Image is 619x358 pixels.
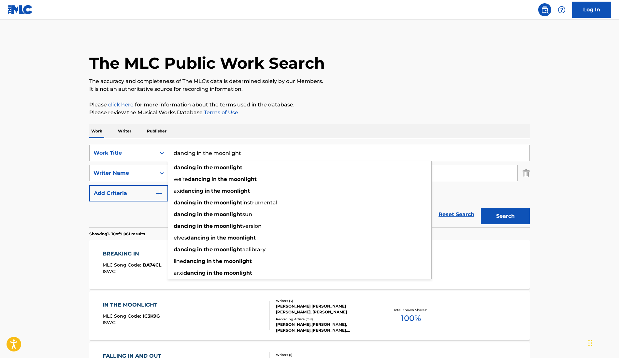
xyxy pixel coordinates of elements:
strong: in [205,188,210,194]
p: Work [89,124,104,138]
a: click here [108,102,134,108]
a: IN THE MOONLIGHTMLC Song Code:IC3K9GISWC:Writers (3)[PERSON_NAME] [PERSON_NAME] [PERSON_NAME], [P... [89,291,530,340]
p: The accuracy and completeness of The MLC's data is determined solely by our Members. [89,77,530,85]
span: line [174,258,183,264]
p: Writer [116,124,133,138]
strong: moonlight [222,188,250,194]
strong: moonlight [214,211,242,217]
strong: in [207,270,212,276]
strong: moonlight [227,235,256,241]
strong: in [207,258,212,264]
img: Delete Criterion [523,165,530,181]
button: Search [481,208,530,224]
strong: dancing [174,246,196,253]
span: instrumental [242,200,277,206]
div: Drag [588,333,592,353]
strong: the [213,258,222,264]
p: Please review the Musical Works Database [89,109,530,117]
strong: moonlight [228,176,257,182]
h1: The MLC Public Work Search [89,53,325,73]
img: help [558,6,566,14]
span: ISWC : [103,268,118,274]
strong: the [204,200,213,206]
div: IN THE MOONLIGHT [103,301,161,309]
span: arxi [174,270,183,276]
strong: dancing [181,188,203,194]
strong: moonlight [214,223,242,229]
iframe: Chat Widget [586,327,619,358]
form: Search Form [89,145,530,227]
strong: dancing [174,223,196,229]
strong: in [197,223,202,229]
div: Writers ( 3 ) [276,298,374,303]
div: Help [555,3,568,16]
img: 9d2ae6d4665cec9f34b9.svg [155,189,163,197]
div: Work Title [94,149,152,157]
p: It is not an authoritative source for recording information. [89,85,530,93]
img: search [541,6,549,14]
strong: in [197,211,202,217]
span: MLC Song Code : [103,313,143,319]
strong: in [197,246,202,253]
span: we're [174,176,188,182]
p: Total Known Shares: [394,308,428,312]
strong: in [197,200,202,206]
p: Showing 1 - 10 of 9,061 results [89,231,145,237]
strong: dancing [174,200,196,206]
strong: the [213,270,223,276]
p: Publisher [145,124,168,138]
div: Recording Artists ( 391 ) [276,317,374,322]
a: Reset Search [435,207,478,222]
span: aalibrary [242,246,266,253]
strong: the [204,164,213,171]
button: Add Criteria [89,185,168,201]
strong: the [204,246,213,253]
strong: the [204,223,213,229]
strong: moonlight [224,270,252,276]
strong: dancing [187,235,209,241]
span: BA74CL [143,262,161,268]
strong: the [218,176,227,182]
strong: in [211,176,217,182]
strong: the [204,211,213,217]
div: Writer Name [94,169,152,177]
div: [PERSON_NAME],[PERSON_NAME], [PERSON_NAME],[PERSON_NAME], [PERSON_NAME] & [PERSON_NAME], [PERSON_... [276,322,374,333]
strong: dancing [174,164,196,171]
a: Terms of Use [203,109,238,116]
span: version [242,223,262,229]
a: Log In [572,2,611,18]
strong: moonlight [214,246,242,253]
span: IC3K9G [143,313,160,319]
strong: the [211,188,220,194]
a: Public Search [538,3,551,16]
strong: moonlight [214,200,242,206]
div: BREAKING IN [103,250,161,258]
span: MLC Song Code : [103,262,143,268]
strong: dancing [183,270,206,276]
span: elves [174,235,187,241]
span: ISWC : [103,320,118,325]
strong: dancing [188,176,210,182]
span: sun [242,211,252,217]
strong: dancing [174,211,196,217]
strong: the [217,235,226,241]
strong: in [210,235,216,241]
strong: dancing [183,258,205,264]
div: [PERSON_NAME] [PERSON_NAME] [PERSON_NAME], [PERSON_NAME] [276,303,374,315]
strong: in [197,164,202,171]
span: axi [174,188,181,194]
p: Please for more information about the terms used in the database. [89,101,530,109]
a: BREAKING INMLC Song Code:BA74CLISWC:Writers (2)[PERSON_NAME], [PERSON_NAME] [PERSON_NAME]Recordin... [89,240,530,289]
img: MLC Logo [8,5,33,14]
strong: moonlight [223,258,252,264]
div: Writers ( 1 ) [276,352,374,357]
strong: moonlight [214,164,242,171]
span: 100 % [401,312,421,324]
